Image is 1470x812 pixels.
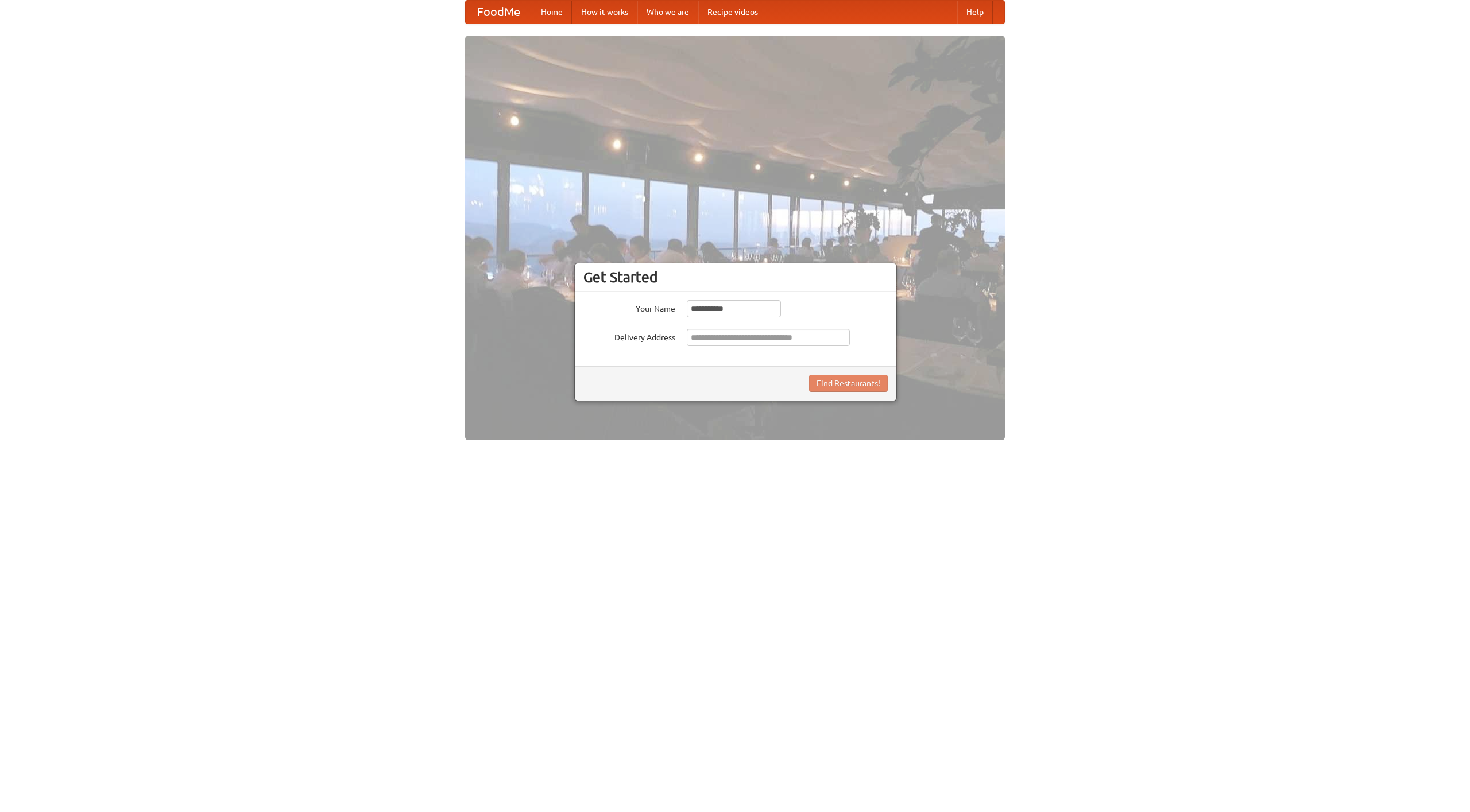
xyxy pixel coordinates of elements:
label: Your Name [583,300,675,314]
a: FoodMe [466,1,532,24]
h3: Get Started [583,269,888,286]
a: How it works [572,1,637,24]
label: Delivery Address [583,329,675,343]
button: Find Restaurants! [809,375,888,392]
a: Help [957,1,993,24]
a: Who we are [637,1,698,24]
a: Recipe videos [698,1,767,24]
a: Home [532,1,572,24]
